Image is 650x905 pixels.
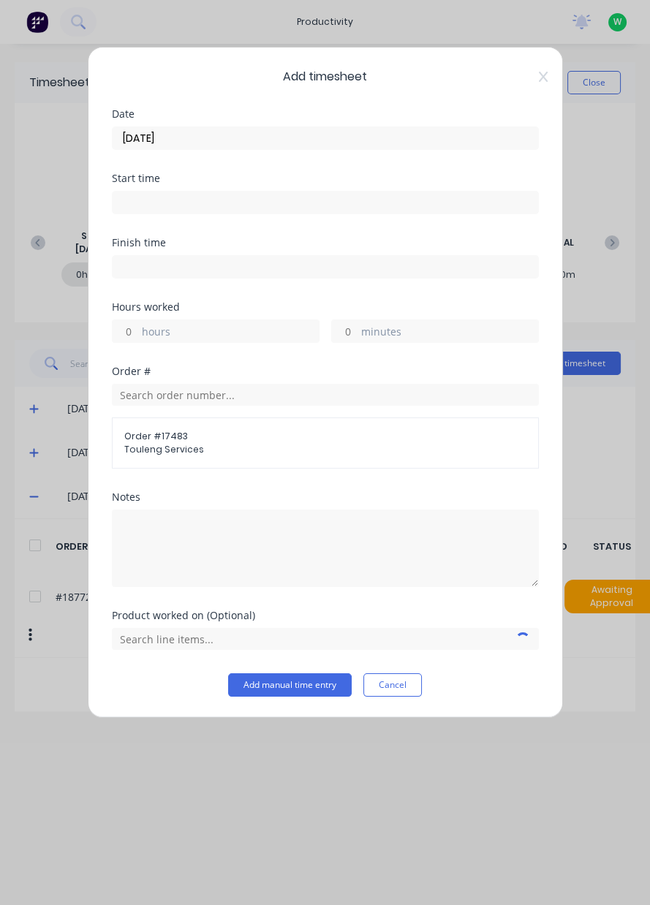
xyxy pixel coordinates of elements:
div: Start time [112,173,539,183]
input: 0 [113,320,138,342]
div: Notes [112,492,539,502]
input: 0 [332,320,358,342]
label: hours [142,324,319,342]
button: Add manual time entry [228,673,352,697]
span: Add timesheet [112,68,539,86]
div: Order # [112,366,539,376]
div: Date [112,109,539,119]
input: Search line items... [112,628,539,650]
input: Search order number... [112,384,539,406]
div: Finish time [112,238,539,248]
span: Order # 17483 [124,430,526,443]
label: minutes [361,324,538,342]
button: Cancel [363,673,422,697]
div: Product worked on (Optional) [112,610,539,621]
span: Touleng Services [124,443,526,456]
div: Hours worked [112,302,539,312]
